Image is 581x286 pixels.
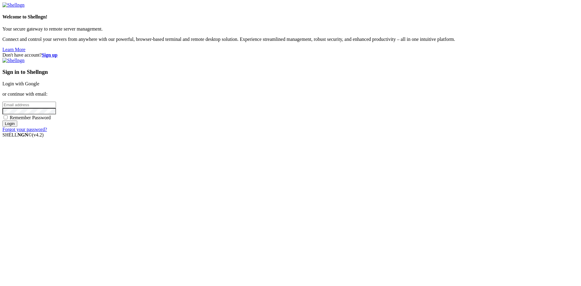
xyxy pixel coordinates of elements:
input: Email address [2,102,56,108]
a: Sign up [42,52,57,58]
input: Remember Password [4,115,8,119]
a: Login with Google [2,81,39,86]
a: Learn More [2,47,25,52]
span: 4.2.0 [32,132,44,137]
h4: Welcome to Shellngn! [2,14,579,20]
p: Your secure gateway to remote server management. [2,26,579,32]
span: SHELL © [2,132,44,137]
div: Don't have account? [2,52,579,58]
h3: Sign in to Shellngn [2,69,579,75]
b: NGN [18,132,28,137]
p: Connect and control your servers from anywhere with our powerful, browser-based terminal and remo... [2,37,579,42]
p: or continue with email: [2,91,579,97]
input: Login [2,120,17,127]
span: Remember Password [10,115,51,120]
a: Forgot your password? [2,127,47,132]
img: Shellngn [2,58,25,63]
img: Shellngn [2,2,25,8]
